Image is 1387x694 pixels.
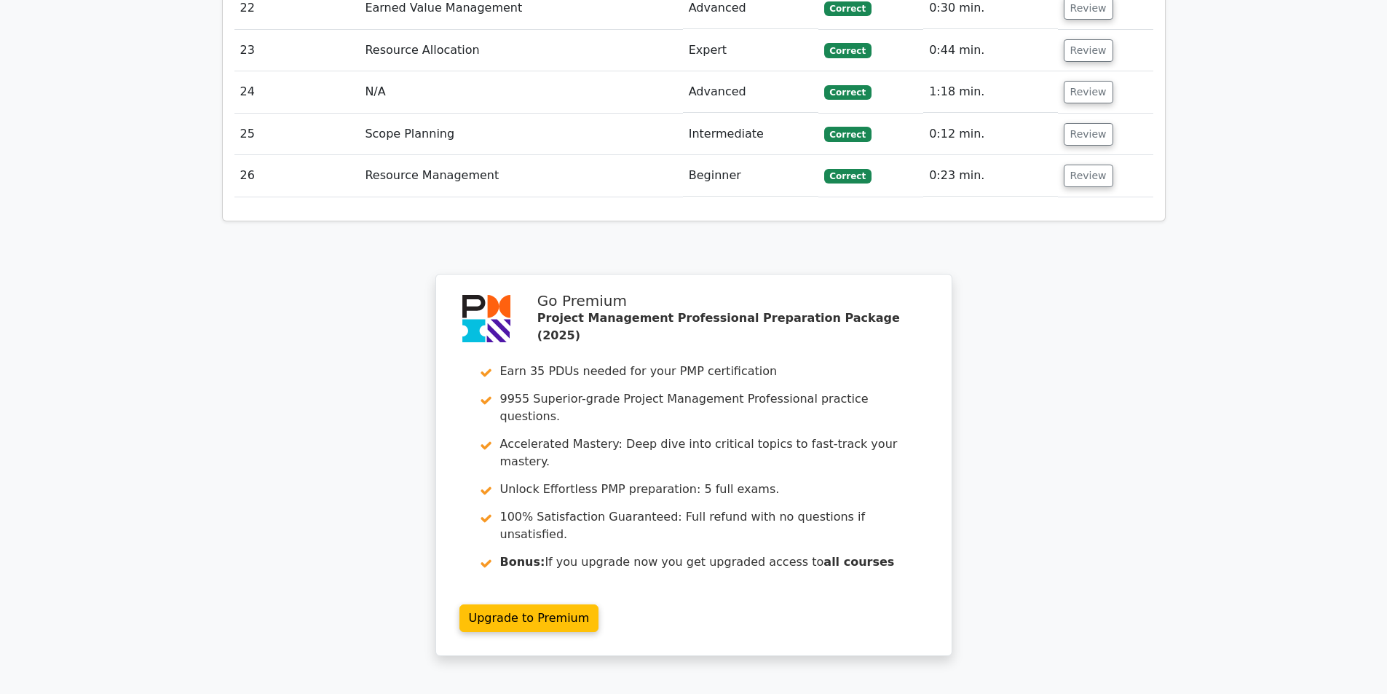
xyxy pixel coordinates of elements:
td: 23 [234,30,360,71]
button: Review [1064,165,1113,187]
button: Review [1064,39,1113,62]
span: Correct [824,127,872,141]
td: Advanced [683,71,818,113]
td: 0:12 min. [923,114,1057,155]
td: Resource Management [359,155,682,197]
td: 24 [234,71,360,113]
button: Review [1064,81,1113,103]
span: Correct [824,1,872,16]
td: N/A [359,71,682,113]
td: Scope Planning [359,114,682,155]
td: 1:18 min. [923,71,1057,113]
a: Upgrade to Premium [459,604,599,632]
td: Resource Allocation [359,30,682,71]
td: Beginner [683,155,818,197]
td: Expert [683,30,818,71]
td: 0:44 min. [923,30,1057,71]
span: Correct [824,43,872,58]
button: Review [1064,123,1113,146]
td: 0:23 min. [923,155,1057,197]
td: 25 [234,114,360,155]
td: 26 [234,155,360,197]
span: Correct [824,169,872,184]
td: Intermediate [683,114,818,155]
span: Correct [824,85,872,100]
